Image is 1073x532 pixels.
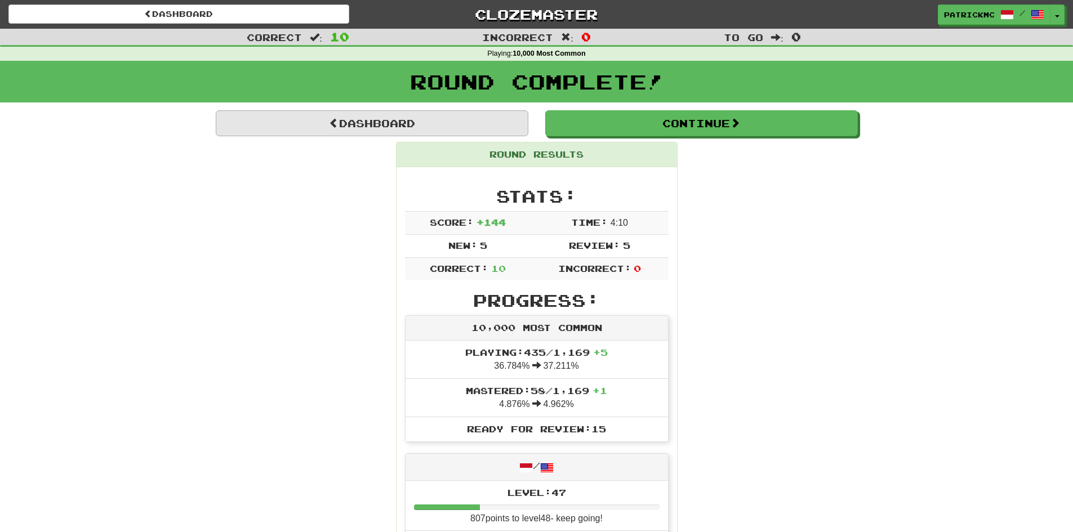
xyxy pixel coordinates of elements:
span: 5 [480,240,487,251]
span: 10 [491,263,506,274]
button: Continue [545,110,858,136]
span: 0 [791,30,801,43]
a: Dashboard [216,110,528,136]
span: : [310,33,322,42]
span: : [561,33,573,42]
span: Incorrect: [558,263,631,274]
h1: Round Complete! [4,70,1069,93]
span: To go [724,32,763,43]
div: / [406,454,668,480]
span: 10 [330,30,349,43]
span: : [771,33,783,42]
span: Correct [247,32,302,43]
span: Level: 47 [507,487,566,498]
span: Mastered: 58 / 1,169 [466,385,607,396]
span: Score: [430,217,474,227]
h2: Progress: [405,291,669,310]
span: Time: [571,217,608,227]
a: Clozemaster [366,5,707,24]
span: 0 [634,263,641,274]
div: Round Results [397,142,677,167]
span: New: [448,240,478,251]
a: Dashboard [8,5,349,24]
span: 0 [581,30,591,43]
span: 5 [623,240,630,251]
strong: 10,000 Most Common [513,50,585,57]
li: 4.876% 4.962% [406,378,668,417]
li: 807 points to level 48 - keep going! [406,481,668,531]
span: + 144 [477,217,506,227]
span: / [1019,9,1025,17]
span: Ready for Review: 15 [467,423,606,434]
span: + 5 [593,347,608,357]
span: Review: [569,240,620,251]
span: PatrickMC [944,10,995,20]
span: + 1 [593,385,607,396]
a: PatrickMC / [938,5,1050,25]
span: Correct: [430,263,488,274]
span: 4 : 10 [611,218,628,227]
div: 10,000 Most Common [406,316,668,341]
span: Incorrect [482,32,553,43]
h2: Stats: [405,187,669,205]
li: 36.784% 37.211% [406,341,668,379]
span: Playing: 435 / 1,169 [465,347,608,357]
